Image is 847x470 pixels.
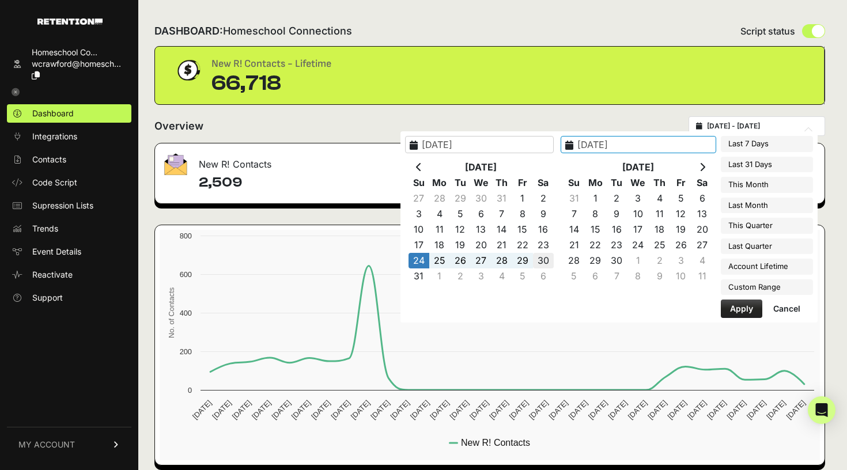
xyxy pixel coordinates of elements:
td: 6 [691,191,713,206]
span: Support [32,292,63,304]
td: 21 [564,237,585,253]
text: [DATE] [705,399,728,421]
td: 29 [585,253,606,268]
th: Mo [585,175,606,191]
span: Integrations [32,131,77,142]
td: 1 [585,191,606,206]
td: 12 [450,222,471,237]
td: 30 [606,253,627,268]
th: Fr [512,175,533,191]
span: Supression Lists [32,200,93,211]
td: 1 [429,268,450,284]
a: Supression Lists [7,196,131,215]
td: 2 [450,268,471,284]
text: [DATE] [309,399,332,421]
td: 2 [606,191,627,206]
text: New R! Contacts [461,438,530,448]
h4: 2,509 [199,173,479,192]
td: 7 [491,206,512,222]
text: [DATE] [409,399,431,421]
text: [DATE] [349,399,372,421]
td: 16 [606,222,627,237]
text: 800 [180,232,192,240]
th: We [471,175,491,191]
text: [DATE] [666,399,689,421]
td: 25 [649,237,670,253]
td: 27 [409,191,429,206]
td: 4 [429,206,450,222]
td: 31 [564,191,585,206]
h2: Overview [154,118,203,134]
td: 10 [670,268,691,284]
text: 0 [188,386,192,395]
li: Last Quarter [721,238,813,255]
td: 4 [491,268,512,284]
td: 20 [471,237,491,253]
td: 3 [409,206,429,222]
img: Retention.com [37,18,103,25]
td: 3 [670,253,691,268]
td: 6 [533,268,554,284]
td: 18 [429,237,450,253]
td: 14 [491,222,512,237]
text: 600 [180,270,192,279]
div: New R! Contacts - Lifetime [211,56,331,72]
td: 10 [627,206,649,222]
text: [DATE] [725,399,748,421]
td: 20 [691,222,713,237]
text: [DATE] [567,399,589,421]
text: [DATE] [210,399,233,421]
td: 25 [429,253,450,268]
td: 23 [606,237,627,253]
td: 29 [450,191,471,206]
span: Homeschool Connections [223,25,352,37]
text: No. of Contacts [167,287,176,338]
td: 9 [649,268,670,284]
td: 5 [670,191,691,206]
li: Last 7 Days [721,136,813,152]
td: 21 [491,237,512,253]
span: Contacts [32,154,66,165]
td: 11 [649,206,670,222]
text: [DATE] [745,399,767,421]
text: [DATE] [250,399,273,421]
td: 29 [512,253,533,268]
th: Sa [691,175,713,191]
th: Tu [450,175,471,191]
div: Homeschool Co... [32,47,127,58]
td: 6 [471,206,491,222]
td: 5 [564,268,585,284]
td: 8 [512,206,533,222]
th: Th [649,175,670,191]
span: Dashboard [32,108,74,119]
th: Fr [670,175,691,191]
text: [DATE] [448,399,471,421]
text: 400 [180,309,192,317]
li: Custom Range [721,279,813,295]
td: 30 [533,253,554,268]
th: [DATE] [429,160,533,175]
span: Event Details [32,246,81,257]
text: [DATE] [686,399,708,421]
a: MY ACCOUNT [7,427,131,462]
text: [DATE] [626,399,649,421]
td: 18 [649,222,670,237]
th: Sa [533,175,554,191]
text: [DATE] [290,399,312,421]
div: 66,718 [211,72,331,95]
li: This Month [721,177,813,193]
td: 15 [512,222,533,237]
td: 31 [491,191,512,206]
td: 2 [649,253,670,268]
td: 4 [691,253,713,268]
td: 31 [409,268,429,284]
th: [DATE] [585,160,692,175]
a: Integrations [7,127,131,146]
td: 13 [691,206,713,222]
th: Mo [429,175,450,191]
span: wcrawford@homesch... [32,59,121,69]
td: 11 [429,222,450,237]
td: 15 [585,222,606,237]
li: Account Lifetime [721,259,813,275]
td: 19 [450,237,471,253]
